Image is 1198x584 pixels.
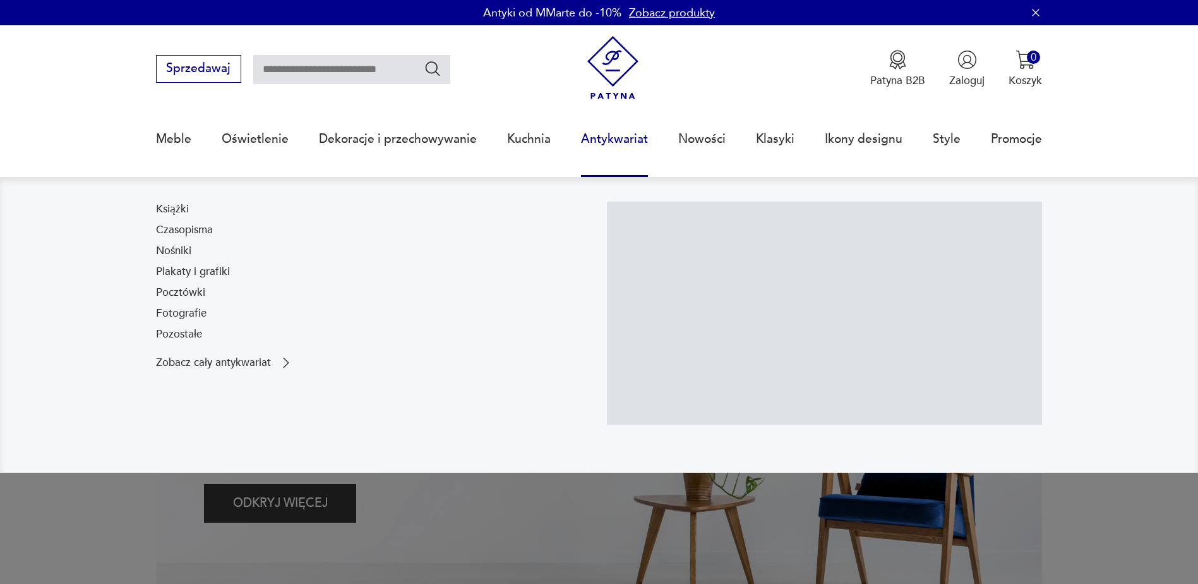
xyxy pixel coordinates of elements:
a: Ikony designu [825,110,902,168]
img: Ikonka użytkownika [957,50,977,70]
a: Antykwariat [581,110,648,168]
a: Pozostałe [156,327,202,342]
img: Ikona koszyka [1015,50,1035,70]
a: Oświetlenie [222,110,289,168]
a: Nowości [678,110,726,168]
button: Szukaj [424,59,442,78]
a: Style [933,110,961,168]
a: Czasopisma [156,222,213,238]
a: Pocztówki [156,285,205,300]
button: Patyna B2B [870,50,925,88]
a: Kuchnia [507,110,551,168]
button: Zaloguj [949,50,985,88]
div: 0 [1027,51,1040,64]
a: Promocje [991,110,1042,168]
a: Meble [156,110,191,168]
p: Koszyk [1009,73,1042,88]
a: Zobacz produkty [629,5,715,21]
img: Ikona medalu [888,50,907,70]
a: Książki [156,202,189,217]
a: Klasyki [756,110,794,168]
p: Zaloguj [949,73,985,88]
p: Antyki od MMarte do -10% [483,5,621,21]
img: Patyna - sklep z meblami i dekoracjami vintage [581,36,645,100]
a: Sprzedawaj [156,64,241,75]
a: Nośniki [156,243,191,259]
a: Plakaty i grafiki [156,264,230,279]
a: Dekoracje i przechowywanie [319,110,477,168]
p: Zobacz cały antykwariat [156,358,271,368]
button: Sprzedawaj [156,55,241,83]
a: Fotografie [156,306,207,321]
p: Patyna B2B [870,73,925,88]
a: Ikona medaluPatyna B2B [870,50,925,88]
button: 0Koszyk [1009,50,1042,88]
a: Zobacz cały antykwariat [156,355,294,370]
